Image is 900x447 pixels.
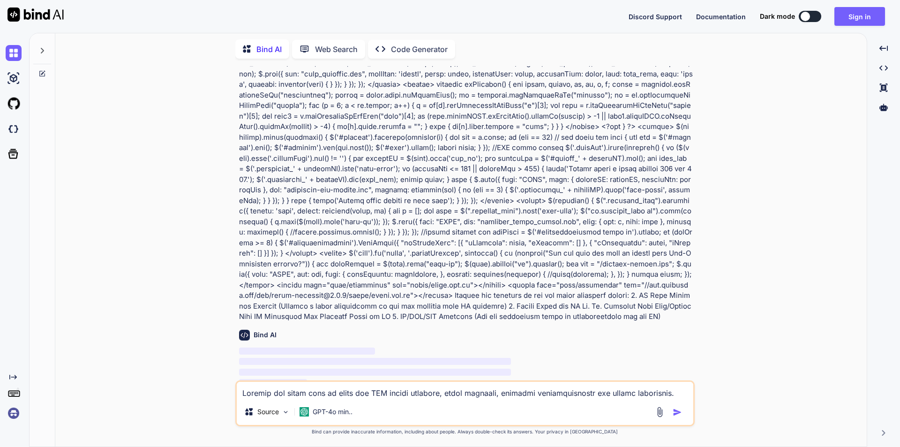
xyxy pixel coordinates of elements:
[254,330,277,340] h6: Bind AI
[654,407,665,417] img: attachment
[629,13,682,21] span: Discord Support
[629,12,682,22] button: Discord Support
[834,7,885,26] button: Sign in
[239,379,307,386] span: ‌
[235,428,695,435] p: Bind can provide inaccurate information, including about people. Always double-check its answers....
[696,13,746,21] span: Documentation
[257,407,279,417] p: Source
[282,408,290,416] img: Pick Models
[7,8,64,22] img: Bind AI
[239,348,375,355] span: ‌
[6,121,22,137] img: darkCloudIdeIcon
[673,408,682,417] img: icon
[6,405,22,421] img: signin
[239,358,511,365] span: ‌
[315,44,358,55] p: Web Search
[6,70,22,86] img: ai-studio
[391,44,448,55] p: Code Generator
[696,12,746,22] button: Documentation
[239,369,511,376] span: ‌
[760,12,795,21] span: Dark mode
[6,96,22,112] img: githubLight
[256,44,282,55] p: Bind AI
[6,45,22,61] img: chat
[313,407,352,417] p: GPT-4o min..
[300,407,309,417] img: GPT-4o mini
